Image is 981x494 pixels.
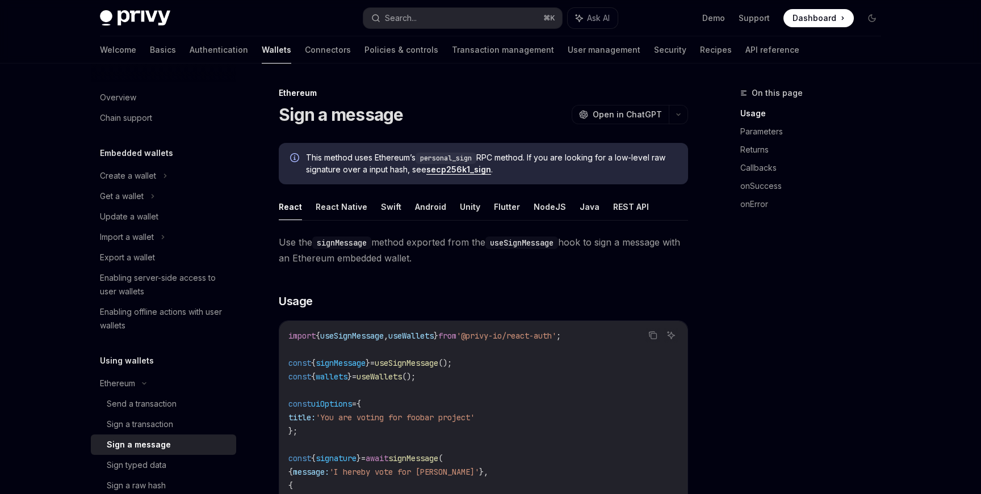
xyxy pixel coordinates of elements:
[288,412,316,423] span: title:
[587,12,610,24] span: Ask AI
[347,371,352,382] span: }
[402,371,416,382] span: ();
[100,210,158,223] div: Update a wallet
[190,36,248,64] a: Authentication
[740,104,890,123] a: Usage
[740,177,890,195] a: onSuccess
[320,331,384,341] span: useSignMessage
[568,36,640,64] a: User management
[740,159,890,177] a: Callbacks
[415,193,446,220] button: Android
[745,36,799,64] a: API reference
[316,412,475,423] span: 'You are voting for foobar project'
[740,195,890,213] a: onError
[150,36,176,64] a: Basics
[100,271,229,298] div: Enabling server-side access to user wallets
[357,371,402,382] span: useWallets
[100,10,170,26] img: dark logo
[385,11,417,25] div: Search...
[100,251,155,264] div: Export a wallet
[279,193,302,220] button: React
[366,453,388,463] span: await
[485,237,558,249] code: useSignMessage
[352,371,357,382] span: =
[752,86,803,100] span: On this page
[580,193,599,220] button: Java
[438,453,443,463] span: (
[100,111,152,125] div: Chain support
[311,453,316,463] span: {
[100,146,173,160] h5: Embedded wallets
[91,247,236,268] a: Export a wallet
[357,399,361,409] span: {
[91,434,236,455] a: Sign a message
[279,234,688,266] span: Use the method exported from the hook to sign a message with an Ethereum embedded wallet.
[316,371,347,382] span: wallets
[370,358,375,368] span: =
[288,371,311,382] span: const
[91,302,236,336] a: Enabling offline actions with user wallets
[361,453,366,463] span: =
[91,206,236,227] a: Update a wallet
[363,8,562,28] button: Search...⌘K
[438,358,452,368] span: ();
[375,358,438,368] span: useSignMessage
[306,152,677,175] span: This method uses Ethereum’s RPC method. If you are looking for a low-level raw signature over a i...
[279,104,404,125] h1: Sign a message
[426,164,491,175] a: secp256k1_sign
[107,458,166,472] div: Sign typed data
[702,12,725,24] a: Demo
[107,397,177,411] div: Send a transaction
[100,36,136,64] a: Welcome
[613,193,649,220] button: REST API
[316,331,320,341] span: {
[452,36,554,64] a: Transaction management
[279,293,313,309] span: Usage
[434,331,438,341] span: }
[534,193,566,220] button: NodeJS
[288,467,293,477] span: {
[572,105,669,124] button: Open in ChatGPT
[91,455,236,475] a: Sign typed data
[288,480,293,491] span: {
[288,453,311,463] span: const
[91,268,236,302] a: Enabling server-side access to user wallets
[290,153,301,164] svg: Info
[329,467,479,477] span: 'I hereby vote for [PERSON_NAME]'
[312,237,371,249] code: signMessage
[352,399,357,409] span: =
[288,331,316,341] span: import
[316,453,357,463] span: signature
[100,169,156,183] div: Create a wallet
[863,9,881,27] button: Toggle dark mode
[311,399,352,409] span: uiOptions
[311,358,316,368] span: {
[793,12,836,24] span: Dashboard
[100,230,154,244] div: Import a wallet
[288,426,297,436] span: };
[91,87,236,108] a: Overview
[357,453,361,463] span: }
[100,354,154,368] h5: Using wallets
[279,87,688,99] div: Ethereum
[664,328,678,343] button: Ask AI
[91,394,236,414] a: Send a transaction
[645,328,660,343] button: Copy the contents from the code block
[593,109,662,120] span: Open in ChatGPT
[739,12,770,24] a: Support
[305,36,351,64] a: Connectors
[479,467,488,477] span: },
[364,36,438,64] a: Policies & controls
[100,91,136,104] div: Overview
[100,189,144,203] div: Get a wallet
[740,141,890,159] a: Returns
[438,331,456,341] span: from
[316,358,366,368] span: signMessage
[416,153,476,164] code: personal_sign
[456,331,556,341] span: '@privy-io/react-auth'
[740,123,890,141] a: Parameters
[107,479,166,492] div: Sign a raw hash
[700,36,732,64] a: Recipes
[494,193,520,220] button: Flutter
[100,377,135,390] div: Ethereum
